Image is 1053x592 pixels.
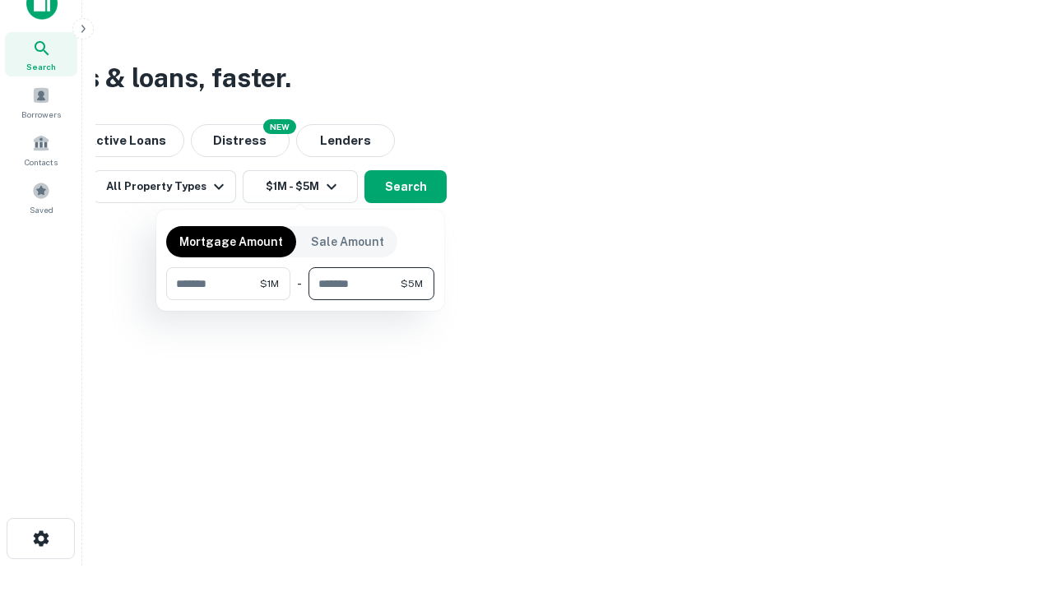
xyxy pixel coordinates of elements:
[971,460,1053,539] iframe: Chat Widget
[179,233,283,251] p: Mortgage Amount
[260,276,279,291] span: $1M
[297,267,302,300] div: -
[401,276,423,291] span: $5M
[311,233,384,251] p: Sale Amount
